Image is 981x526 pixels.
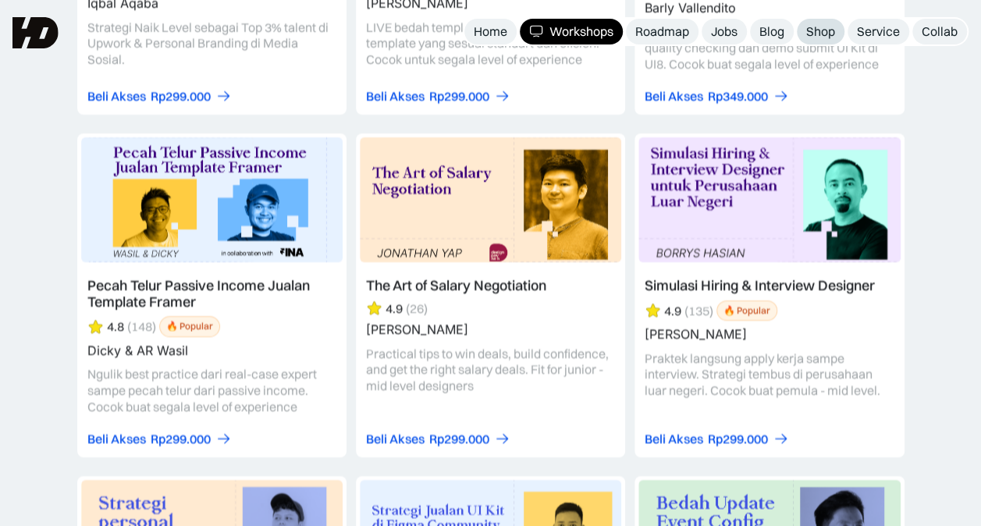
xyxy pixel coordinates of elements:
[429,431,489,447] div: Rp299.000
[922,23,958,40] div: Collab
[711,23,738,40] div: Jobs
[549,23,613,40] div: Workshops
[366,431,425,447] div: Beli Akses
[857,23,900,40] div: Service
[750,19,794,44] a: Blog
[151,431,211,447] div: Rp299.000
[366,88,510,105] a: Beli AksesRp299.000
[797,19,844,44] a: Shop
[87,431,146,447] div: Beli Akses
[520,19,623,44] a: Workshops
[848,19,909,44] a: Service
[635,23,689,40] div: Roadmap
[645,431,789,447] a: Beli AksesRp299.000
[645,88,789,105] a: Beli AksesRp349.000
[626,19,698,44] a: Roadmap
[87,88,146,105] div: Beli Akses
[759,23,784,40] div: Blog
[645,431,703,447] div: Beli Akses
[429,88,489,105] div: Rp299.000
[708,88,768,105] div: Rp349.000
[708,431,768,447] div: Rp299.000
[912,19,967,44] a: Collab
[464,19,517,44] a: Home
[806,23,835,40] div: Shop
[702,19,747,44] a: Jobs
[366,431,510,447] a: Beli AksesRp299.000
[645,88,703,105] div: Beli Akses
[87,431,232,447] a: Beli AksesRp299.000
[151,88,211,105] div: Rp299.000
[474,23,507,40] div: Home
[366,88,425,105] div: Beli Akses
[87,88,232,105] a: Beli AksesRp299.000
